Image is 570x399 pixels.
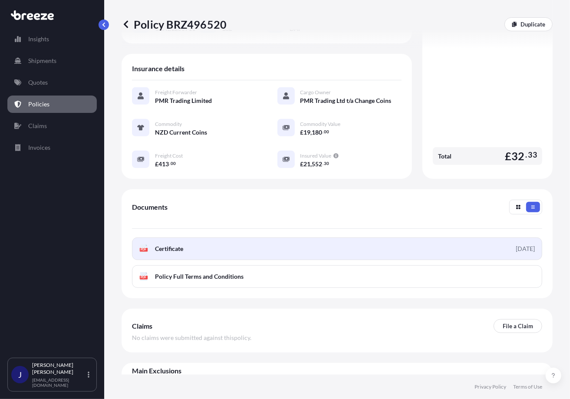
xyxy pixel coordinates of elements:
span: Documents [132,203,168,211]
a: File a Claim [494,319,542,333]
p: Insights [28,35,49,43]
a: Duplicate [504,17,553,31]
p: [PERSON_NAME] [PERSON_NAME] [32,362,86,376]
span: . [169,162,170,165]
span: Certificate [155,244,183,253]
p: Claims [28,122,47,130]
span: 180 [312,129,323,135]
span: . [526,152,527,158]
div: [DATE] [516,244,535,253]
a: Claims [7,117,97,135]
a: PDFPolicy Full Terms and Conditions [132,265,542,288]
span: , [311,129,312,135]
span: 21 [304,161,311,167]
span: 32 [511,151,524,162]
span: PMR Trading Ltd t/a Change Coins [300,96,392,105]
span: NZD Current Coins [155,128,207,137]
p: Policies [28,100,49,109]
span: Cargo Owner [300,89,331,96]
span: 413 [158,161,169,167]
span: Freight Cost [155,152,183,159]
p: Policy BRZ496520 [122,17,227,31]
p: Shipments [28,56,56,65]
p: [EMAIL_ADDRESS][DOMAIN_NAME] [32,377,86,388]
span: Claims [132,322,152,330]
p: Invoices [28,143,50,152]
span: Insurance details [132,64,185,73]
a: Insights [7,30,97,48]
span: 33 [528,152,537,158]
span: Total [438,152,451,161]
span: 19 [304,129,311,135]
a: Policies [7,96,97,113]
span: Insured Value [300,152,332,159]
span: 00 [324,130,329,133]
span: PMR Trading Limited [155,96,212,105]
span: £ [300,129,304,135]
a: Privacy Policy [474,383,506,390]
a: Quotes [7,74,97,91]
a: Shipments [7,52,97,69]
span: Policy Full Terms and Conditions [155,272,244,281]
span: Main Exclusions [132,366,542,375]
span: Commodity [155,121,182,128]
a: Invoices [7,139,97,156]
div: Main Exclusions [132,366,542,384]
span: £ [505,151,511,162]
span: J [18,370,22,379]
a: Terms of Use [513,383,542,390]
span: No claims were submitted against this policy . [132,333,251,342]
p: Duplicate [521,20,545,29]
a: PDFCertificate[DATE] [132,237,542,260]
span: 00 [171,162,176,165]
span: 552 [312,161,323,167]
p: Quotes [28,78,48,87]
span: , [311,161,312,167]
span: Commodity Value [300,121,341,128]
span: £ [155,161,158,167]
span: £ [300,161,304,167]
span: Freight Forwarder [155,89,197,96]
text: PDF [141,248,147,251]
p: File a Claim [503,322,533,330]
span: 30 [324,162,329,165]
text: PDF [141,276,147,279]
